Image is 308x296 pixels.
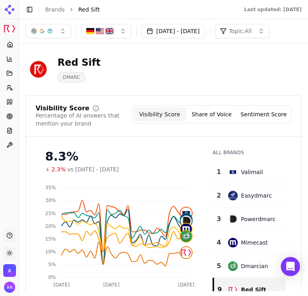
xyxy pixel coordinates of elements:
div: 3 [217,214,220,224]
div: Powerdmarc [241,215,275,223]
img: red sift [228,285,238,294]
span: vs [DATE] - [DATE] [68,165,119,173]
img: United Kingdom [105,27,113,35]
tspan: 15% [45,236,56,242]
tspan: [DATE] [103,282,120,288]
div: 1 [217,167,220,177]
img: mimecast [228,238,238,247]
img: easydmarc [228,191,238,200]
img: mimecast [181,223,192,235]
img: dmarcian [181,231,192,242]
a: Brands [45,6,65,13]
div: Last updated: [DATE] [244,6,302,13]
tspan: 35% [45,185,56,190]
img: Red Sift [26,57,51,82]
div: 4 [217,238,220,247]
div: Percentage of AI answers that mention your brand [36,112,132,127]
tspan: 25% [45,211,56,216]
img: United States [96,27,104,35]
button: Open user button [4,282,15,293]
img: Alp Aysan [4,282,15,293]
button: Visibility Score [134,107,186,122]
img: powerdmarc [181,216,192,227]
div: Dmarcian [241,262,268,270]
img: valimail [228,167,238,177]
img: easydmarc [181,214,192,225]
img: red sift [181,247,192,258]
tspan: 5% [48,262,56,267]
div: Red Sift [241,286,266,294]
img: Germany [86,27,94,35]
img: valimail [181,208,192,219]
div: All Brands [213,149,285,156]
div: Easydmarc [241,192,272,200]
button: Sentiment Score [238,107,290,122]
img: Red Sift [3,22,16,35]
div: Mimecast [241,239,268,247]
span: DMARC [58,72,85,82]
img: Admin [3,264,16,277]
span: Red Sift [78,6,100,14]
tspan: 20% [45,223,56,229]
img: powerdmarc [228,214,238,224]
tspan: 30% [45,198,56,203]
div: Visibility Score [36,105,89,112]
tspan: [DATE] [178,282,195,288]
div: 2 [217,191,220,200]
div: Red Sift [58,56,101,69]
tspan: [DATE] [54,282,70,288]
nav: breadcrumb [45,6,228,14]
button: Open organization switcher [3,264,16,277]
span: Topic: All [229,27,252,35]
tspan: 0% [48,274,56,280]
div: 8.3% [45,149,197,164]
div: 9 [217,285,220,294]
div: 5 [217,261,220,271]
img: dmarcian [228,261,238,271]
button: Share of Voice [186,107,238,122]
button: [DATE] - [DATE] [141,24,205,38]
tspan: 10% [45,249,56,255]
button: Current brand: Red Sift [3,22,16,35]
div: Valimail [241,168,263,176]
span: 2.3% [52,165,66,173]
div: Open Intercom Messenger [281,257,300,276]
